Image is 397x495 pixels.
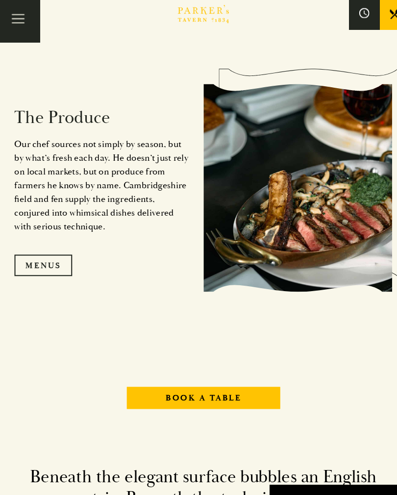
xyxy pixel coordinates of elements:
[17,104,184,124] h2: The Produce
[380,476,390,486] button: Close and accept
[17,133,184,225] p: Our chef sources not simply by season, but by what’s fresh each day. He doesn’t just rely on loca...
[272,473,345,488] p: This site uses cookies.
[125,372,272,393] a: Book A Table
[352,476,372,485] button: Accept
[17,246,73,266] a: Menus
